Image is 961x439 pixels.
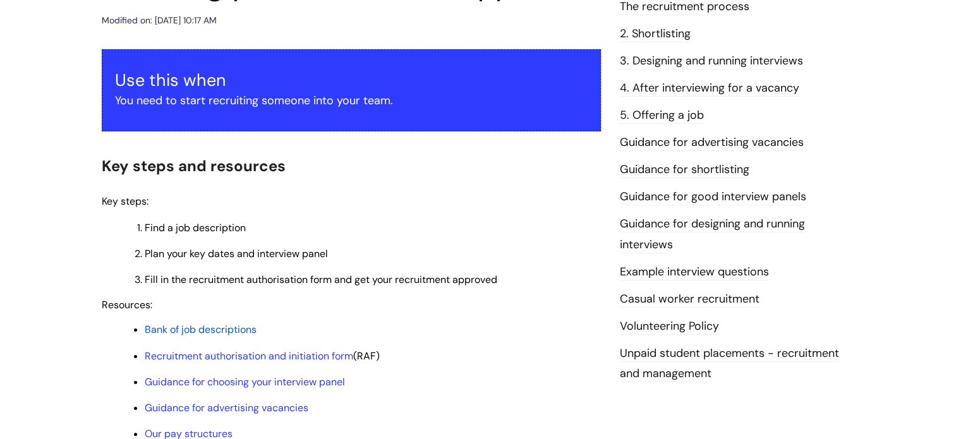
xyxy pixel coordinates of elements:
div: Modified on: [DATE] 10:17 AM [102,13,217,28]
a: Guidance for designing and running interviews [620,216,805,253]
span: Fill in the recruitment authorisation form and get your recruitment approved [145,273,497,286]
p: You need to start recruiting someone into your team. [115,90,588,111]
h3: Use this when [115,70,588,90]
a: Guidance for good interview panels [620,189,806,205]
a: Guidance for advertising vacancies [620,135,804,151]
a: Recruitment authorisation and initiation form [145,349,353,363]
p: (RAF) [145,349,601,363]
a: Example interview questions [620,264,769,280]
span: Key steps and resources [102,156,286,176]
span: Resources: [102,298,152,311]
span: Key steps: [102,195,148,208]
a: Bank of job descriptions [145,323,257,336]
a: Guidance for advertising vacancies [145,401,308,414]
a: 4. After interviewing for a vacancy [620,80,799,97]
span: Plan your key dates and interview panel [145,247,328,260]
a: Guidance for choosing your interview panel [145,375,345,388]
span: Find a job description [145,221,246,234]
a: Guidance for shortlisting [620,162,749,178]
a: 5. Offering a job [620,107,704,124]
a: Casual worker recruitment [620,291,759,308]
a: Volunteering Policy [620,318,719,335]
a: Unpaid student placements - recruitment and management [620,346,839,382]
a: 2. Shortlisting [620,26,691,42]
a: 3. Designing and running interviews [620,53,803,69]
